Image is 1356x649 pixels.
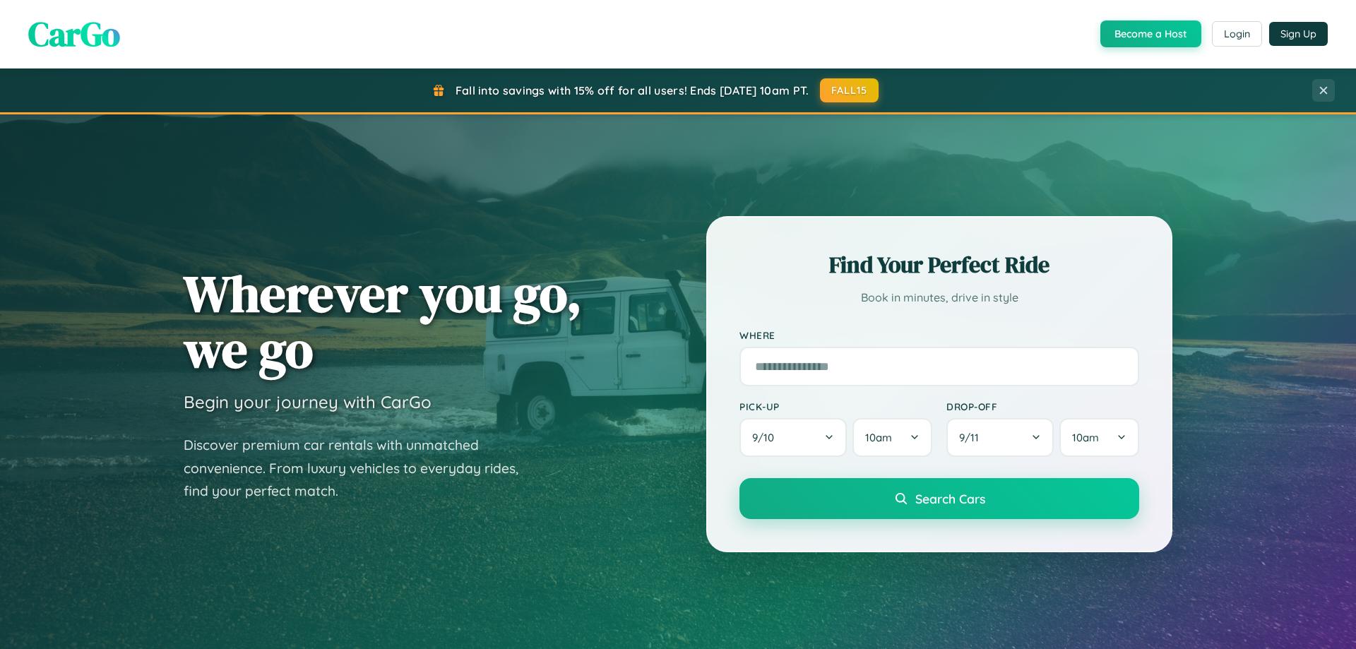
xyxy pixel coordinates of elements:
[1059,418,1139,457] button: 10am
[865,431,892,444] span: 10am
[184,434,537,503] p: Discover premium car rentals with unmatched convenience. From luxury vehicles to everyday rides, ...
[184,391,432,412] h3: Begin your journey with CarGo
[752,431,781,444] span: 9 / 10
[739,478,1139,519] button: Search Cars
[946,418,1054,457] button: 9/11
[852,418,932,457] button: 10am
[1100,20,1201,47] button: Become a Host
[739,400,932,412] label: Pick-up
[456,83,809,97] span: Fall into savings with 15% off for all users! Ends [DATE] 10am PT.
[1269,22,1328,46] button: Sign Up
[959,431,986,444] span: 9 / 11
[820,78,879,102] button: FALL15
[946,400,1139,412] label: Drop-off
[739,287,1139,308] p: Book in minutes, drive in style
[739,418,847,457] button: 9/10
[739,329,1139,341] label: Where
[184,266,582,377] h1: Wherever you go, we go
[1212,21,1262,47] button: Login
[1072,431,1099,444] span: 10am
[915,491,985,506] span: Search Cars
[739,249,1139,280] h2: Find Your Perfect Ride
[28,11,120,57] span: CarGo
